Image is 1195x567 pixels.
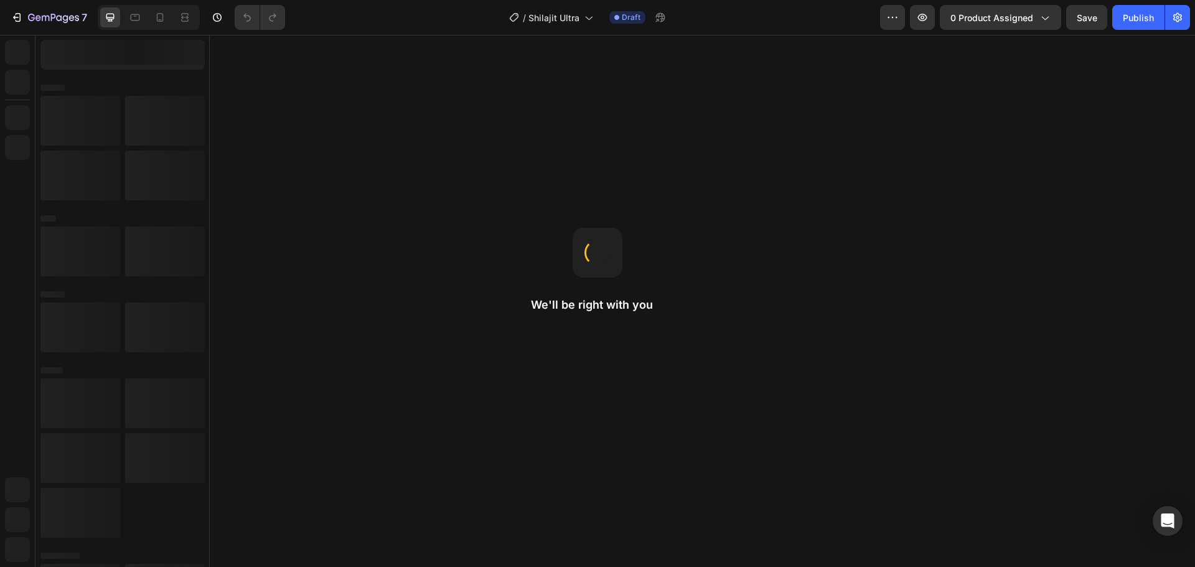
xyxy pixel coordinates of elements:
span: 0 product assigned [950,11,1033,24]
h2: We'll be right with you [531,298,664,312]
span: Save [1077,12,1097,23]
div: Open Intercom Messenger [1153,506,1183,536]
span: / [523,11,526,24]
div: Publish [1123,11,1154,24]
span: Shilajit Ultra [528,11,579,24]
button: Publish [1112,5,1165,30]
div: Undo/Redo [235,5,285,30]
button: 0 product assigned [940,5,1061,30]
button: 7 [5,5,93,30]
span: Draft [622,12,640,23]
button: Save [1066,5,1107,30]
p: 7 [82,10,87,25]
